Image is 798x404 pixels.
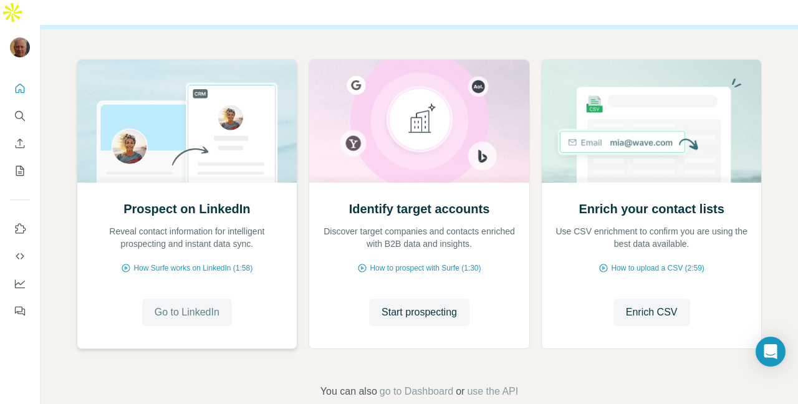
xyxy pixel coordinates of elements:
[10,218,30,240] button: Use Surfe on LinkedIn
[467,384,518,399] button: use the API
[756,337,786,367] div: Open Intercom Messenger
[541,60,762,183] img: Enrich your contact lists
[322,225,517,250] p: Discover target companies and contacts enriched with B2B data and insights.
[10,105,30,127] button: Search
[123,200,250,218] h2: Prospect on LinkedIn
[10,160,30,182] button: My lists
[456,384,464,399] span: or
[10,37,30,57] img: Avatar
[579,200,724,218] h2: Enrich your contact lists
[10,300,30,322] button: Feedback
[133,262,252,274] span: How Surfe works on LinkedIn (1:58)
[10,272,30,295] button: Dashboard
[320,384,377,399] span: You can also
[613,299,690,326] button: Enrich CSV
[370,262,481,274] span: How to prospect with Surfe (1:30)
[626,305,678,320] span: Enrich CSV
[554,225,749,250] p: Use CSV enrichment to confirm you are using the best data available.
[382,305,457,320] span: Start prospecting
[142,299,232,326] button: Go to LinkedIn
[349,200,490,218] h2: Identify target accounts
[10,245,30,267] button: Use Surfe API
[77,60,298,183] img: Prospect on LinkedIn
[611,262,704,274] span: How to upload a CSV (2:59)
[369,299,469,326] button: Start prospecting
[10,132,30,155] button: Enrich CSV
[309,60,530,183] img: Identify target accounts
[380,384,453,399] button: go to Dashboard
[10,77,30,100] button: Quick start
[155,305,219,320] span: Go to LinkedIn
[90,225,285,250] p: Reveal contact information for intelligent prospecting and instant data sync.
